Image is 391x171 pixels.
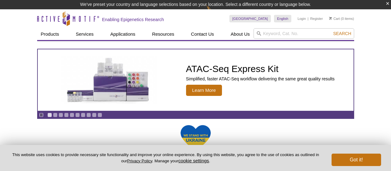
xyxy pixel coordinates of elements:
[10,152,321,164] p: This website uses cookies to provide necessary site functionality and improve your online experie...
[331,31,353,36] button: Search
[329,17,332,20] img: Your Cart
[180,124,211,152] img: We Stand With Ukraine
[254,28,354,39] input: Keyword, Cat. No.
[332,154,381,166] button: Got it!
[98,113,102,117] a: Go to slide 10
[58,56,160,104] img: ATAC-Seq Express Kit
[186,64,335,74] h2: ATAC-Seq Express Kit
[310,16,323,21] a: Register
[38,49,354,111] a: ATAC-Seq Express Kit ATAC-Seq Express Kit Simplified, faster ATAC-Seq workflow delivering the sam...
[329,15,354,22] li: (0 items)
[92,113,97,117] a: Go to slide 9
[64,113,69,117] a: Go to slide 4
[47,113,52,117] a: Go to slide 1
[38,49,354,111] article: ATAC-Seq Express Kit
[75,113,80,117] a: Go to slide 6
[86,113,91,117] a: Go to slide 8
[37,28,63,40] a: Products
[186,76,335,82] p: Simplified, faster ATAC-Seq workflow delivering the same great quality results
[227,28,254,40] a: About Us
[106,28,139,40] a: Applications
[102,17,164,22] h2: Enabling Epigenetics Research
[70,113,74,117] a: Go to slide 5
[186,85,222,96] span: Learn More
[333,31,351,36] span: Search
[329,16,340,21] a: Cart
[59,113,63,117] a: Go to slide 3
[39,113,44,117] a: Toggle autoplay
[127,159,152,163] a: Privacy Policy
[148,28,178,40] a: Resources
[187,28,218,40] a: Contact Us
[308,15,309,22] li: |
[229,15,271,22] a: [GEOGRAPHIC_DATA]
[206,5,223,19] img: Change Here
[178,158,209,163] button: cookie settings
[72,28,98,40] a: Services
[274,15,291,22] a: English
[81,113,85,117] a: Go to slide 7
[298,16,306,21] a: Login
[53,113,58,117] a: Go to slide 2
